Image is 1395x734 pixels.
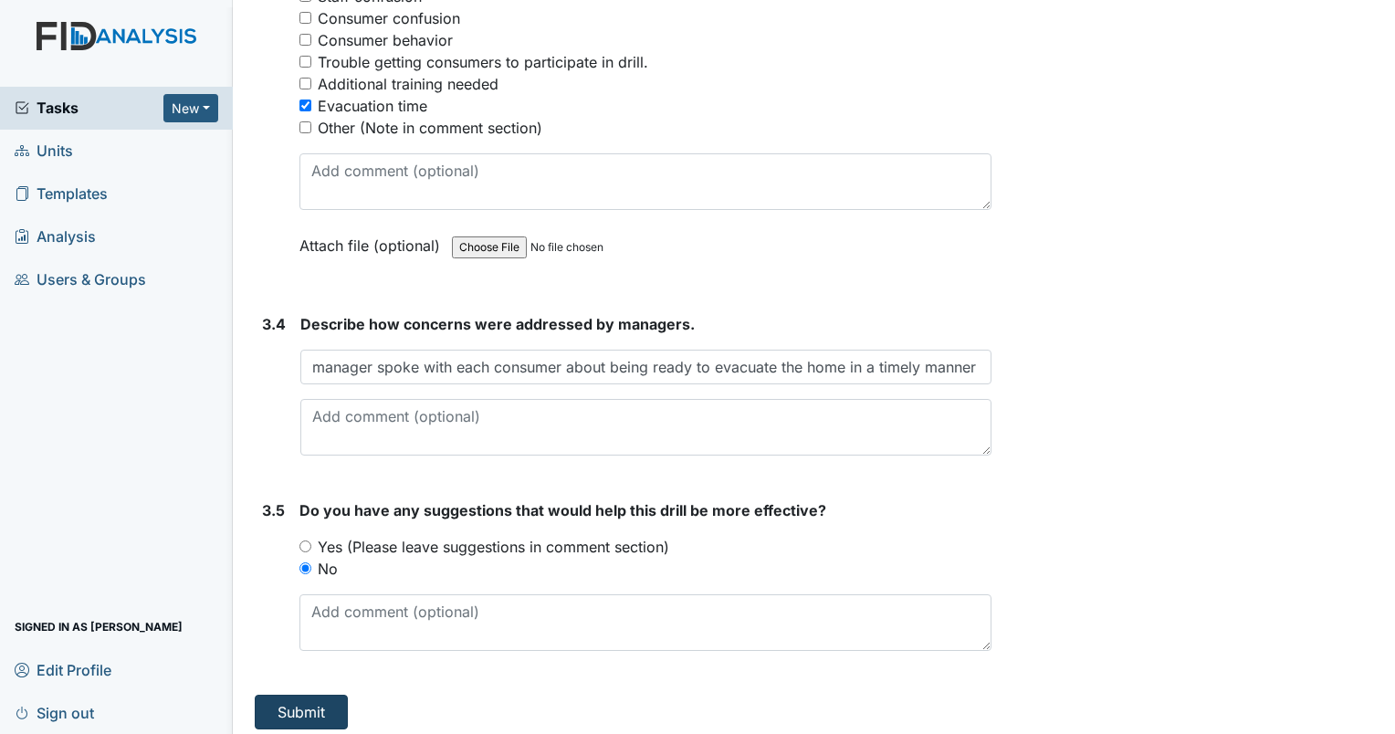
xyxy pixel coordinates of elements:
[15,137,73,165] span: Units
[318,73,498,95] div: Additional training needed
[15,698,94,727] span: Sign out
[318,536,669,558] label: Yes (Please leave suggestions in comment section)
[299,225,447,257] label: Attach file (optional)
[262,499,285,521] label: 3.5
[15,97,163,119] a: Tasks
[299,34,311,46] input: Consumer behavior
[318,95,427,117] div: Evacuation time
[15,180,108,208] span: Templates
[318,117,542,139] div: Other (Note in comment section)
[15,613,183,641] span: Signed in as [PERSON_NAME]
[299,56,311,68] input: Trouble getting consumers to participate in drill.
[318,558,338,580] label: No
[262,313,286,335] label: 3.4
[15,223,96,251] span: Analysis
[15,266,146,294] span: Users & Groups
[299,121,311,133] input: Other (Note in comment section)
[299,100,311,111] input: Evacuation time
[299,501,826,519] span: Do you have any suggestions that would help this drill be more effective?
[300,315,695,333] span: Describe how concerns were addressed by managers.
[318,51,648,73] div: Trouble getting consumers to participate in drill.
[299,12,311,24] input: Consumer confusion
[299,540,311,552] input: Yes (Please leave suggestions in comment section)
[299,78,311,89] input: Additional training needed
[318,29,453,51] div: Consumer behavior
[318,7,460,29] div: Consumer confusion
[255,695,348,729] button: Submit
[299,562,311,574] input: No
[15,655,111,684] span: Edit Profile
[163,94,218,122] button: New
